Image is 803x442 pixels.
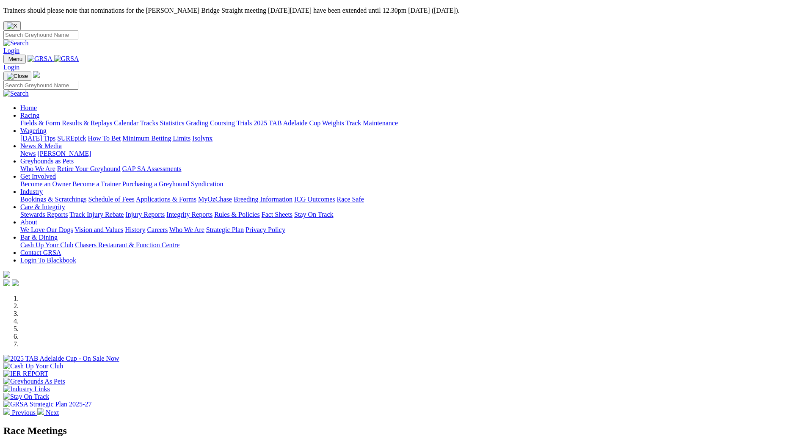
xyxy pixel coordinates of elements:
[3,370,48,378] img: IER REPORT
[234,196,293,203] a: Breeding Information
[20,211,68,218] a: Stewards Reports
[3,21,21,30] button: Close
[20,157,74,165] a: Greyhounds as Pets
[57,165,121,172] a: Retire Your Greyhound
[166,211,212,218] a: Integrity Reports
[20,196,800,203] div: Industry
[3,409,37,416] a: Previous
[20,234,58,241] a: Bar & Dining
[20,165,55,172] a: Who We Are
[160,119,185,127] a: Statistics
[3,401,91,408] img: GRSA Strategic Plan 2025-27
[37,409,59,416] a: Next
[191,180,223,188] a: Syndication
[37,408,44,415] img: chevron-right-pager-white.svg
[20,173,56,180] a: Get Involved
[20,257,76,264] a: Login To Blackbook
[3,408,10,415] img: chevron-left-pager-white.svg
[20,104,37,111] a: Home
[3,47,19,54] a: Login
[337,196,364,203] a: Race Safe
[210,119,235,127] a: Coursing
[192,135,212,142] a: Isolynx
[20,218,37,226] a: About
[88,196,134,203] a: Schedule of Fees
[3,271,10,278] img: logo-grsa-white.png
[20,211,800,218] div: Care & Integrity
[20,226,73,233] a: We Love Our Dogs
[246,226,285,233] a: Privacy Policy
[57,135,86,142] a: SUREpick
[20,188,43,195] a: Industry
[12,409,36,416] span: Previous
[3,279,10,286] img: facebook.svg
[114,119,138,127] a: Calendar
[3,355,119,362] img: 2025 TAB Adelaide Cup - On Sale Now
[262,211,293,218] a: Fact Sheets
[20,135,800,142] div: Wagering
[206,226,244,233] a: Strategic Plan
[20,180,71,188] a: Become an Owner
[294,211,333,218] a: Stay On Track
[28,55,52,63] img: GRSA
[7,73,28,80] img: Close
[88,135,121,142] a: How To Bet
[20,203,65,210] a: Care & Integrity
[7,22,17,29] img: X
[136,196,196,203] a: Applications & Forms
[122,180,189,188] a: Purchasing a Greyhound
[20,142,62,149] a: News & Media
[54,55,79,63] img: GRSA
[75,241,179,249] a: Chasers Restaurant & Function Centre
[3,378,65,385] img: Greyhounds As Pets
[254,119,320,127] a: 2025 TAB Adelaide Cup
[3,30,78,39] input: Search
[37,150,91,157] a: [PERSON_NAME]
[236,119,252,127] a: Trials
[125,226,145,233] a: History
[3,425,800,436] h2: Race Meetings
[169,226,204,233] a: Who We Are
[122,165,182,172] a: GAP SA Assessments
[346,119,398,127] a: Track Maintenance
[198,196,232,203] a: MyOzChase
[3,72,31,81] button: Toggle navigation
[186,119,208,127] a: Grading
[3,39,29,47] img: Search
[20,150,36,157] a: News
[20,150,800,157] div: News & Media
[20,180,800,188] div: Get Involved
[3,362,63,370] img: Cash Up Your Club
[62,119,112,127] a: Results & Replays
[3,81,78,90] input: Search
[20,127,47,134] a: Wagering
[147,226,168,233] a: Careers
[12,279,19,286] img: twitter.svg
[20,112,39,119] a: Racing
[20,135,55,142] a: [DATE] Tips
[20,165,800,173] div: Greyhounds as Pets
[322,119,344,127] a: Weights
[3,90,29,97] img: Search
[75,226,123,233] a: Vision and Values
[20,226,800,234] div: About
[140,119,158,127] a: Tracks
[20,119,60,127] a: Fields & Form
[125,211,165,218] a: Injury Reports
[294,196,335,203] a: ICG Outcomes
[20,196,86,203] a: Bookings & Scratchings
[3,7,800,14] p: Trainers should please note that nominations for the [PERSON_NAME] Bridge Straight meeting [DATE]...
[214,211,260,218] a: Rules & Policies
[46,409,59,416] span: Next
[20,249,61,256] a: Contact GRSA
[8,56,22,62] span: Menu
[20,241,800,249] div: Bar & Dining
[3,55,26,64] button: Toggle navigation
[33,71,40,78] img: logo-grsa-white.png
[72,180,121,188] a: Become a Trainer
[20,241,73,249] a: Cash Up Your Club
[69,211,124,218] a: Track Injury Rebate
[20,119,800,127] div: Racing
[3,64,19,71] a: Login
[122,135,190,142] a: Minimum Betting Limits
